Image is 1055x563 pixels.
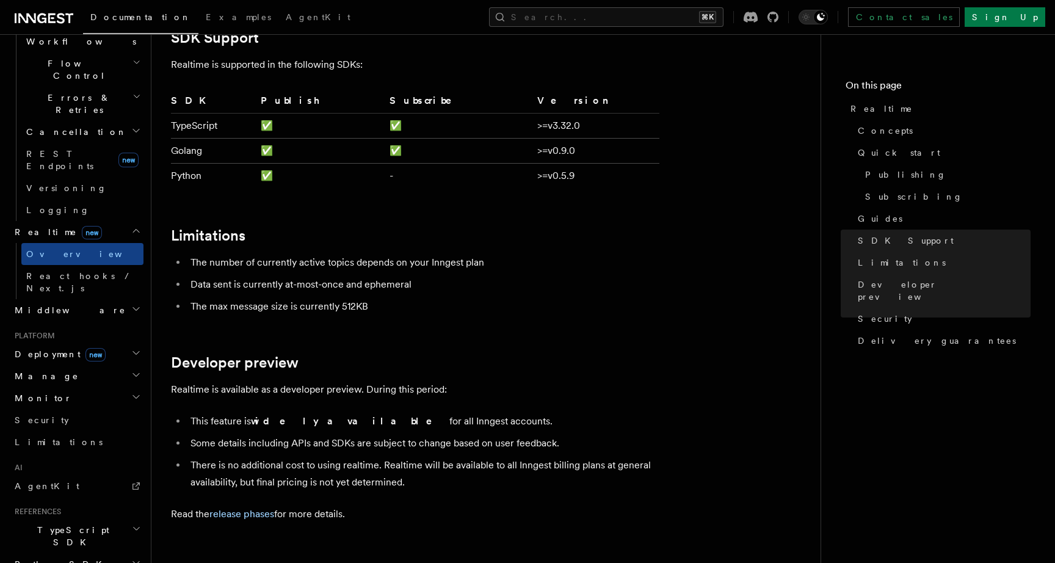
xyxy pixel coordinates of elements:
[10,392,72,404] span: Monitor
[10,331,55,341] span: Platform
[858,335,1016,347] span: Delivery guarantees
[171,227,245,244] a: Limitations
[10,343,143,365] button: Deploymentnew
[858,278,1031,303] span: Developer preview
[865,169,946,181] span: Publishing
[256,139,385,164] td: ✅
[10,387,143,409] button: Monitor
[853,142,1031,164] a: Quick start
[209,508,274,520] a: release phases
[10,519,143,553] button: TypeScript SDK
[171,114,256,139] td: TypeScript
[256,114,385,139] td: ✅
[21,177,143,199] a: Versioning
[853,252,1031,274] a: Limitations
[26,183,107,193] span: Versioning
[171,139,256,164] td: Golang
[171,93,256,114] th: SDK
[26,205,90,215] span: Logging
[853,230,1031,252] a: SDK Support
[385,93,532,114] th: Subscribe
[278,4,358,33] a: AgentKit
[286,12,350,22] span: AgentKit
[206,12,271,22] span: Examples
[858,125,913,137] span: Concepts
[21,87,143,121] button: Errors & Retries
[965,7,1045,27] a: Sign Up
[860,164,1031,186] a: Publishing
[83,4,198,34] a: Documentation
[118,153,139,167] span: new
[10,299,143,321] button: Middleware
[15,437,103,447] span: Limitations
[187,457,659,491] li: There is no additional cost to using realtime. Realtime will be available to all Inngest billing ...
[858,313,912,325] span: Security
[848,7,960,27] a: Contact sales
[26,249,152,259] span: Overview
[850,103,913,115] span: Realtime
[171,381,659,398] p: Realtime is available as a developer preview. During this period:
[15,415,69,425] span: Security
[187,413,659,430] li: This feature is for all Inngest accounts.
[171,354,299,371] a: Developer preview
[853,120,1031,142] a: Concepts
[171,56,659,73] p: Realtime is supported in the following SDKs:
[532,114,659,139] td: >=v3.32.0
[21,121,143,143] button: Cancellation
[21,92,132,116] span: Errors & Retries
[846,78,1031,98] h4: On this page
[10,226,102,238] span: Realtime
[26,271,134,293] span: React hooks / Next.js
[198,4,278,33] a: Examples
[10,243,143,299] div: Realtimenew
[10,221,143,243] button: Realtimenew
[21,265,143,299] a: React hooks / Next.js
[21,57,132,82] span: Flow Control
[171,164,256,189] td: Python
[15,481,79,491] span: AgentKit
[385,114,532,139] td: ✅
[532,139,659,164] td: >=v0.9.0
[187,435,659,452] li: Some details including APIs and SDKs are subject to change based on user feedback.
[256,93,385,114] th: Publish
[21,143,143,177] a: REST Endpointsnew
[10,431,143,453] a: Limitations
[10,365,143,387] button: Manage
[10,524,132,548] span: TypeScript SDK
[865,191,963,203] span: Subscribing
[532,93,659,114] th: Version
[187,276,659,293] li: Data sent is currently at-most-once and ephemeral
[853,330,1031,352] a: Delivery guarantees
[21,23,136,48] span: Steps & Workflows
[385,164,532,189] td: -
[858,212,902,225] span: Guides
[489,7,723,27] button: Search...⌘K
[85,348,106,361] span: new
[532,164,659,189] td: >=v0.5.9
[860,186,1031,208] a: Subscribing
[10,370,79,382] span: Manage
[10,304,126,316] span: Middleware
[10,507,61,517] span: References
[21,199,143,221] a: Logging
[10,463,23,473] span: AI
[853,208,1031,230] a: Guides
[90,12,191,22] span: Documentation
[21,53,143,87] button: Flow Control
[21,126,127,138] span: Cancellation
[858,147,940,159] span: Quick start
[799,10,828,24] button: Toggle dark mode
[853,274,1031,308] a: Developer preview
[10,348,106,360] span: Deployment
[10,475,143,497] a: AgentKit
[846,98,1031,120] a: Realtime
[26,149,93,171] span: REST Endpoints
[82,226,102,239] span: new
[385,139,532,164] td: ✅
[21,18,143,53] button: Steps & Workflows
[853,308,1031,330] a: Security
[171,29,259,46] a: SDK Support
[10,409,143,431] a: Security
[21,243,143,265] a: Overview
[171,506,659,523] p: Read the for more details.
